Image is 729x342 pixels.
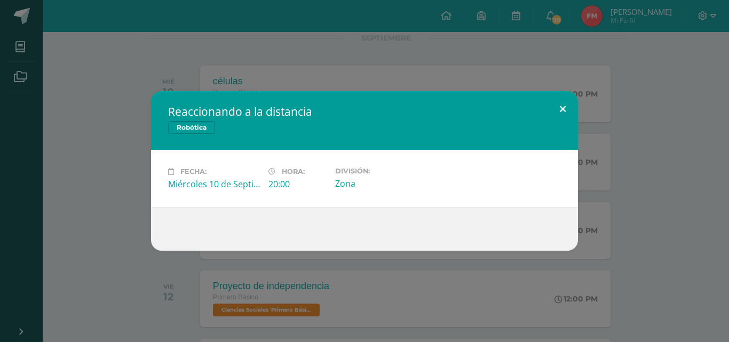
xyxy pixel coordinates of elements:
div: Miércoles 10 de Septiembre [168,178,260,190]
button: Close (Esc) [548,91,578,128]
span: Hora: [282,168,305,176]
h2: Reaccionando a la distancia [168,104,561,119]
span: Fecha: [180,168,207,176]
div: Zona [335,178,427,189]
div: 20:00 [268,178,327,190]
span: Robótica [168,121,215,134]
label: División: [335,167,427,175]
